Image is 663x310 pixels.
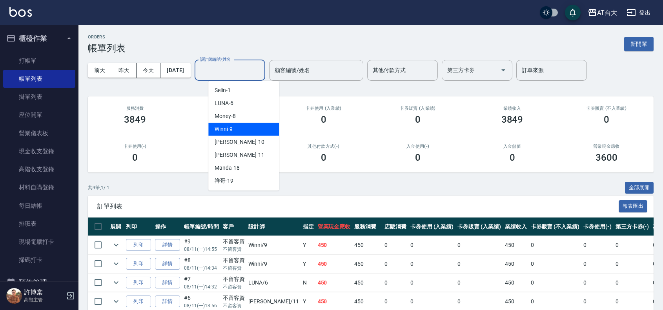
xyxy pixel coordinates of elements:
a: 高階收支登錄 [3,160,75,178]
button: 前天 [88,63,112,78]
button: 櫃檯作業 [3,28,75,49]
button: expand row [110,277,122,288]
p: 不留客資 [223,283,245,290]
td: 0 [382,236,408,254]
p: 共 9 筆, 1 / 1 [88,184,109,191]
a: 掃碼打卡 [3,251,75,269]
h3: 0 [415,114,421,125]
td: 450 [352,236,382,254]
button: [DATE] [160,63,190,78]
span: [PERSON_NAME] -10 [215,138,264,146]
span: Money -8 [215,112,236,120]
h3: 0 [132,152,138,163]
td: 450 [352,274,382,292]
td: #9 [182,236,221,254]
th: 卡券販賣 (不入業績) [529,218,581,236]
button: 列印 [126,239,151,251]
a: 詳情 [155,295,180,308]
td: 0 [408,274,456,292]
th: 展開 [108,218,124,236]
th: 業績收入 [503,218,529,236]
th: 服務消費 [352,218,382,236]
h2: ORDERS [88,34,126,40]
h2: 卡券販賣 (不入業績) [569,106,644,111]
td: Y [301,255,316,273]
a: 詳情 [155,258,180,270]
button: expand row [110,239,122,251]
td: 0 [455,274,503,292]
th: 操作 [153,218,182,236]
button: 新開單 [624,37,654,51]
td: N [301,274,316,292]
button: 今天 [137,63,161,78]
a: 材料自購登錄 [3,178,75,196]
h2: 入金使用(-) [380,144,455,149]
button: 預約管理 [3,272,75,293]
th: 帳單編號/時間 [182,218,221,236]
a: 現金收支登錄 [3,142,75,160]
h3: 0 [510,152,515,163]
a: 掛單列表 [3,88,75,106]
a: 排班表 [3,215,75,233]
td: 450 [503,255,529,273]
h2: 第三方卡券(-) [191,144,267,149]
td: 0 [581,236,614,254]
a: 帳單列表 [3,70,75,88]
span: Winni -9 [215,125,233,133]
div: 不留客資 [223,256,245,265]
td: LUNA /6 [246,274,301,292]
h2: 其他付款方式(-) [286,144,361,149]
span: 訂單列表 [97,203,619,210]
button: 報表匯出 [619,200,648,212]
h2: 業績收入 [474,106,550,111]
div: 不留客資 [223,294,245,302]
a: 新開單 [624,40,654,47]
a: 報表匯出 [619,202,648,210]
p: 08/11 (一) 13:56 [184,302,219,309]
p: 08/11 (一) 14:34 [184,265,219,272]
button: 列印 [126,295,151,308]
td: 0 [529,236,581,254]
button: expand row [110,258,122,270]
td: 0 [529,274,581,292]
td: 0 [581,255,614,273]
span: [PERSON_NAME] -11 [215,151,264,159]
button: 全部展開 [625,182,654,194]
button: save [565,5,581,20]
td: 450 [316,236,353,254]
td: Y [301,236,316,254]
button: 列印 [126,277,151,289]
td: 0 [408,236,456,254]
h2: 店販消費 [191,106,267,111]
td: Winni /9 [246,255,301,273]
p: 不留客資 [223,246,245,253]
a: 每日結帳 [3,197,75,215]
h3: 0 [604,114,609,125]
th: 指定 [301,218,316,236]
th: 卡券使用 (入業績) [408,218,456,236]
h5: 許博棠 [24,288,64,296]
button: expand row [110,295,122,307]
th: 卡券販賣 (入業績) [455,218,503,236]
a: 打帳單 [3,52,75,70]
button: Open [497,64,510,76]
th: 店販消費 [382,218,408,236]
span: LUNA -6 [215,99,233,107]
td: 0 [581,274,614,292]
h3: 0 [321,114,326,125]
td: 0 [614,236,651,254]
th: 設計師 [246,218,301,236]
h3: 帳單列表 [88,43,126,54]
td: 0 [529,255,581,273]
img: Logo [9,7,32,17]
td: 0 [455,236,503,254]
a: 詳情 [155,277,180,289]
h3: 3600 [596,152,617,163]
div: AT台大 [597,8,617,18]
span: Selin -1 [215,86,231,94]
h2: 營業現金應收 [569,144,644,149]
p: 不留客資 [223,265,245,272]
a: 營業儀表板 [3,124,75,142]
td: 0 [408,255,456,273]
p: 08/11 (一) 14:55 [184,246,219,253]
